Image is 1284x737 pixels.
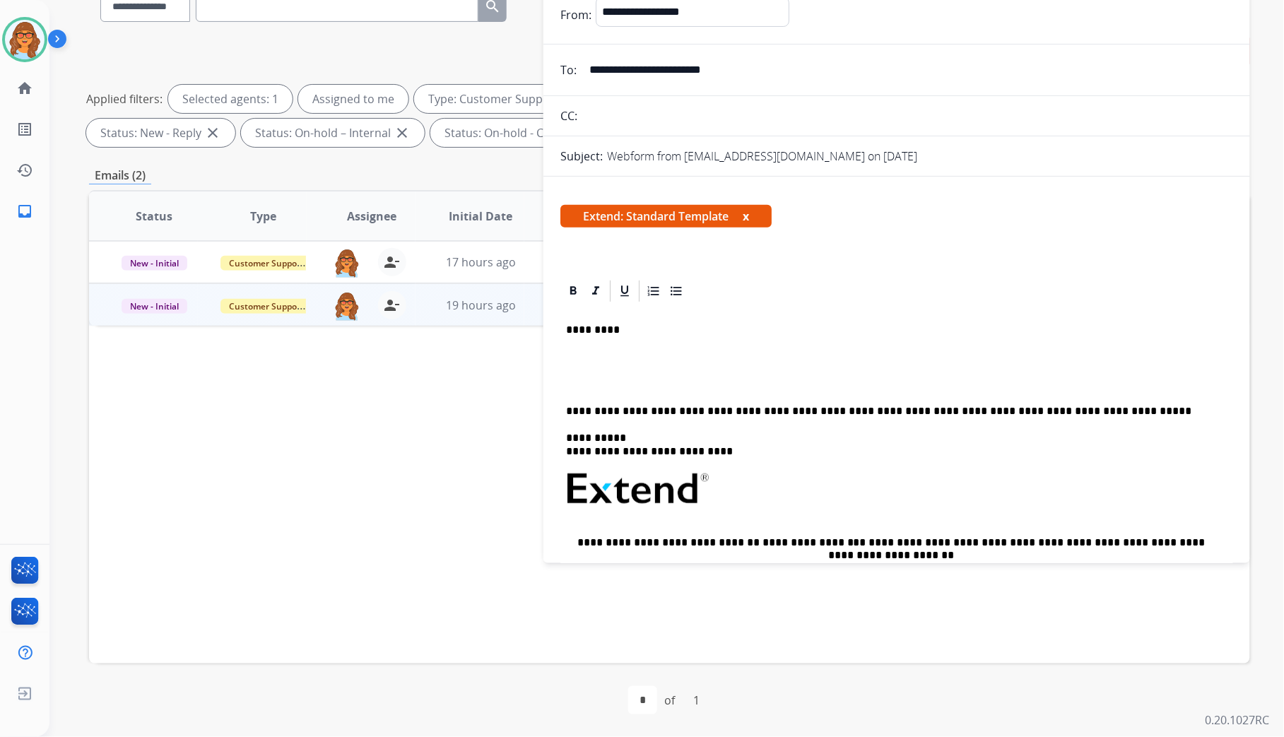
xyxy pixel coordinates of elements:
[122,299,187,314] span: New - Initial
[384,254,401,271] mat-icon: person_remove
[743,208,749,225] button: x
[449,208,513,225] span: Initial Date
[614,281,635,302] div: Underline
[560,6,591,23] p: From:
[560,205,772,228] span: Extend: Standard Template
[168,85,293,113] div: Selected agents: 1
[86,90,163,107] p: Applied filters:
[220,256,312,271] span: Customer Support
[298,85,408,113] div: Assigned to me
[136,208,173,225] span: Status
[86,119,235,147] div: Status: New - Reply
[607,148,917,165] p: Webform from [EMAIL_ADDRESS][DOMAIN_NAME] on [DATE]
[664,692,675,709] div: of
[563,281,584,302] div: Bold
[16,80,33,97] mat-icon: home
[1206,712,1270,729] p: 0.20.1027RC
[220,299,312,314] span: Customer Support
[585,281,606,302] div: Italic
[394,124,411,141] mat-icon: close
[348,208,397,225] span: Assignee
[666,281,687,302] div: Bullet List
[333,291,361,321] img: agent-avatar
[204,124,221,141] mat-icon: close
[16,162,33,179] mat-icon: history
[560,107,577,124] p: CC:
[643,281,664,302] div: Ordered List
[5,20,45,59] img: avatar
[16,121,33,138] mat-icon: list_alt
[384,297,401,314] mat-icon: person_remove
[241,119,425,147] div: Status: On-hold – Internal
[682,686,711,714] div: 1
[89,167,151,184] p: Emails (2)
[446,297,516,313] span: 19 hours ago
[250,208,276,225] span: Type
[446,254,516,270] span: 17 hours ago
[122,256,187,271] span: New - Initial
[414,85,593,113] div: Type: Customer Support
[16,203,33,220] mat-icon: inbox
[333,248,361,278] img: agent-avatar
[560,148,603,165] p: Subject:
[560,61,577,78] p: To:
[430,119,623,147] div: Status: On-hold - Customer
